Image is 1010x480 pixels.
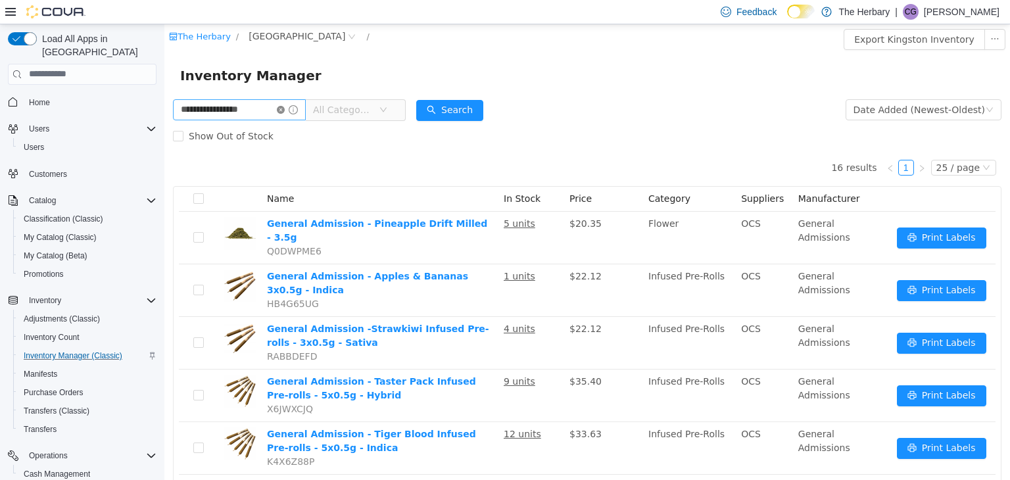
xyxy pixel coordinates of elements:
span: My Catalog (Beta) [18,248,156,264]
span: Inventory [29,295,61,306]
li: 16 results [667,135,712,151]
u: 9 units [339,352,371,362]
li: Next Page [750,135,765,151]
span: Promotions [24,269,64,279]
span: OCS [577,194,596,204]
a: 1 [734,136,749,151]
span: General Admissions [634,247,686,271]
i: icon: right [754,140,761,148]
a: General Admission - Tiger Blood Infused Pre-rolls - 5x0.5g - Indica [103,404,312,429]
img: Cova [26,5,85,18]
a: Home [24,95,55,110]
button: icon: printerPrint Labels [733,256,822,277]
img: General Admission - Pineapple Drift Milled - 3.5g hero shot [59,193,92,226]
a: Transfers [18,421,62,437]
td: Infused Pre-Rolls [479,293,571,345]
u: 4 units [339,299,371,310]
span: Catalog [29,195,56,206]
span: RABBDEFD [103,327,153,337]
div: Chelsea Grahn [903,4,919,20]
button: Promotions [13,265,162,283]
td: Infused Pre-Rolls [479,398,571,450]
span: X6JWXCJQ [103,379,149,390]
button: Operations [24,448,73,464]
button: Operations [3,446,162,465]
span: Catalog [24,193,156,208]
span: Dark Mode [787,18,788,19]
a: Manifests [18,366,62,382]
span: Q0DWPME6 [103,222,157,232]
img: General Admission -Strawkiwi Infused Pre-rolls - 3x0.5g - Sativa hero shot [59,298,92,331]
span: Suppliers [577,169,619,180]
span: My Catalog (Classic) [18,229,156,245]
a: Transfers (Classic) [18,403,95,419]
a: Users [18,139,49,155]
a: My Catalog (Beta) [18,248,93,264]
p: | [895,4,898,20]
u: 1 units [339,247,371,257]
input: Dark Mode [787,5,815,18]
button: Catalog [24,193,61,208]
a: My Catalog (Classic) [18,229,102,245]
span: Purchase Orders [18,385,156,400]
span: Price [405,169,427,180]
span: $33.63 [405,404,437,415]
span: Transfers [24,424,57,435]
i: icon: down [818,139,826,149]
u: 12 units [339,404,377,415]
span: CG [905,4,917,20]
span: Inventory [24,293,156,308]
button: Adjustments (Classic) [13,310,162,328]
button: icon: printerPrint Labels [733,203,822,224]
li: 1 [734,135,750,151]
span: OCS [577,404,596,415]
span: Load All Apps in [GEOGRAPHIC_DATA] [37,32,156,59]
a: General Admission - Pineapple Drift Milled - 3.5g [103,194,323,218]
a: General Admission - Apples & Bananas 3x0.5g - Indica [103,247,304,271]
span: Transfers (Classic) [24,406,89,416]
button: Classification (Classic) [13,210,162,228]
div: 25 / page [772,136,815,151]
span: Inventory Manager (Classic) [24,350,122,361]
span: Manifests [24,369,57,379]
span: Users [24,142,44,153]
span: Adjustments (Classic) [18,311,156,327]
span: Customers [29,169,67,180]
span: Purchase Orders [24,387,84,398]
span: Home [24,94,156,110]
a: Inventory Count [18,329,85,345]
span: $22.12 [405,299,437,310]
button: Purchase Orders [13,383,162,402]
button: Inventory [3,291,162,310]
span: Name [103,169,130,180]
button: icon: printerPrint Labels [733,361,822,382]
span: Adjustments (Classic) [24,314,100,324]
i: icon: down [215,82,223,91]
u: 5 units [339,194,371,204]
span: Operations [29,450,68,461]
button: icon: printerPrint Labels [733,414,822,435]
a: Purchase Orders [18,385,89,400]
button: Catalog [3,191,162,210]
span: K4X6Z88P [103,432,150,443]
button: Home [3,93,162,112]
img: General Admission - Apples & Bananas 3x0.5g - Indica hero shot [59,245,92,278]
td: Flower [479,187,571,240]
a: Promotions [18,266,69,282]
button: Transfers [13,420,162,439]
span: Users [29,124,49,134]
a: Classification (Classic) [18,211,108,227]
span: Manufacturer [634,169,696,180]
td: Infused Pre-Rolls [479,345,571,398]
img: General Admission - Tiger Blood Infused Pre-rolls - 5x0.5g - Indica hero shot [59,403,92,436]
span: HB4G65UG [103,274,155,285]
div: Date Added (Newest-Oldest) [689,76,821,95]
span: $22.12 [405,247,437,257]
span: General Admissions [634,194,686,218]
